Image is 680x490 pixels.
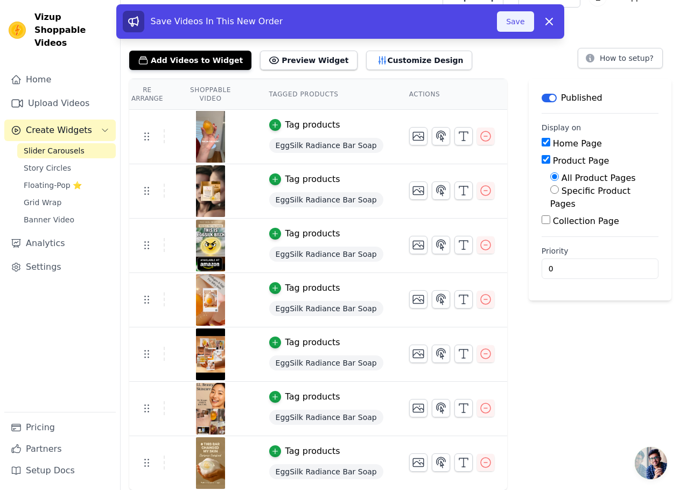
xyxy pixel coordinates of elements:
img: reel-preview-llsupplement.myshopify.com-3709947543640941881_52907580762.jpeg [195,220,226,271]
span: Grid Wrap [24,197,61,208]
button: Change Thumbnail [409,127,427,145]
span: EggSilk Radiance Bar Soap [269,192,383,207]
a: Pricing [4,417,116,438]
button: Change Thumbnail [409,453,427,472]
label: Specific Product Pages [550,186,630,209]
span: EggSilk Radiance Bar Soap [269,410,383,425]
div: Tag products [285,336,340,349]
button: Tag products [269,390,340,403]
img: reel-preview-llsupplement.myshopify.com-3724327530380785316_52907580762.jpeg [195,111,226,163]
label: Collection Page [553,216,619,226]
span: Create Widgets [26,124,92,137]
button: Change Thumbnail [409,399,427,417]
span: Banner Video [24,214,74,225]
span: EggSilk Radiance Bar Soap [269,138,383,153]
button: Tag products [269,118,340,131]
span: EggSilk Radiance Bar Soap [269,301,383,316]
button: Customize Design [366,51,472,70]
button: Preview Widget [260,51,357,70]
div: Tag products [285,445,340,458]
label: Product Page [553,156,609,166]
img: reel-preview-llsupplement.myshopify.com-3699009955407707228_52907580762.jpeg [195,437,226,489]
a: Home [4,69,116,90]
button: Save [497,11,534,32]
legend: Display on [542,122,581,133]
button: Tag products [269,227,340,240]
span: Save Videos In This New Order [151,16,283,26]
div: Tag products [285,390,340,403]
button: Tag products [269,445,340,458]
button: Change Thumbnail [409,236,427,254]
button: Change Thumbnail [409,345,427,363]
img: reel-preview-llsupplement.myshopify.com-3724516371150490359_52907580762.jpeg [195,165,226,217]
div: Tag products [285,118,340,131]
a: Grid Wrap [17,195,116,210]
a: Floating-Pop ⭐ [17,178,116,193]
th: Tagged Products [256,79,396,110]
button: Add Videos to Widget [129,51,251,70]
div: Open chat [635,447,667,479]
button: Change Thumbnail [409,181,427,200]
a: Story Circles [17,160,116,176]
th: Shoppable Video [165,79,256,110]
span: EggSilk Radiance Bar Soap [269,464,383,479]
button: How to setup? [578,48,663,68]
div: Tag products [285,282,340,295]
a: Partners [4,438,116,460]
a: Setup Docs [4,460,116,481]
button: Tag products [269,336,340,349]
a: Settings [4,256,116,278]
a: How to setup? [578,55,663,66]
a: Banner Video [17,212,116,227]
button: Tag products [269,282,340,295]
img: reel-preview-llsupplement.myshopify.com-3696880887111376407_52907580762.jpeg [195,383,226,435]
a: Upload Videos [4,93,116,114]
th: Actions [396,79,507,110]
span: Floating-Pop ⭐ [24,180,82,191]
div: Tag products [285,227,340,240]
span: Slider Carousels [24,145,85,156]
th: Re Arrange [129,79,165,110]
img: reel-preview-llsupplement.myshopify.com-3695549507916497734_52907580762.jpeg [195,328,226,380]
div: Tag products [285,173,340,186]
label: Priority [542,246,658,256]
button: Change Thumbnail [409,290,427,309]
span: EggSilk Radiance Bar Soap [269,247,383,262]
button: Tag products [269,173,340,186]
label: Home Page [553,138,602,149]
a: Analytics [4,233,116,254]
span: EggSilk Radiance Bar Soap [269,355,383,370]
img: reel-preview-llsupplement.myshopify.com-3715784410026285851_52907580762.jpeg [195,274,226,326]
p: Published [561,92,602,104]
a: Slider Carousels [17,143,116,158]
span: Story Circles [24,163,71,173]
button: Create Widgets [4,120,116,141]
label: All Product Pages [562,173,636,183]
